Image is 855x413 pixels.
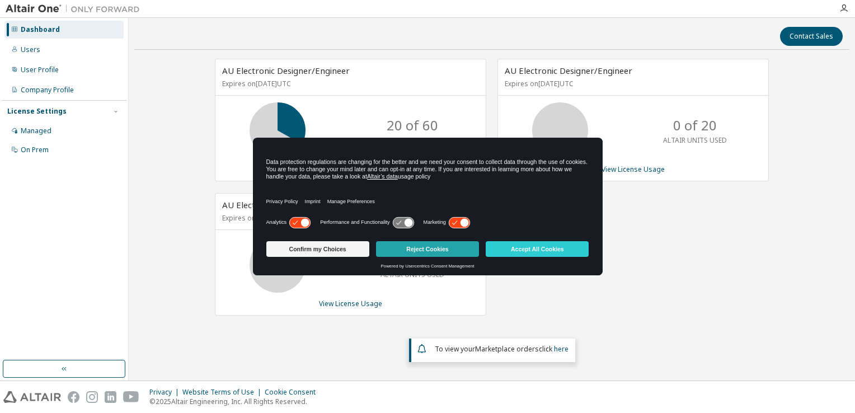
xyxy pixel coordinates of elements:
img: linkedin.svg [105,391,116,403]
div: Users [21,45,40,54]
div: License Settings [7,107,67,116]
p: Expires on [DATE] UTC [222,213,476,223]
div: Cookie Consent [265,388,322,397]
span: AU Electronic Designer/Engineer [505,65,632,76]
a: here [554,344,569,354]
img: instagram.svg [86,391,98,403]
img: altair_logo.svg [3,391,61,403]
img: facebook.svg [68,391,79,403]
span: AU Electronic Designer/Engineer [222,65,350,76]
p: 0 of 20 [673,116,717,135]
p: ALTAIR UNITS USED [380,135,444,145]
p: © 2025 Altair Engineering, Inc. All Rights Reserved. [149,397,322,406]
button: Contact Sales [780,27,843,46]
img: youtube.svg [123,391,139,403]
span: To view your click [435,344,569,354]
p: 20 of 60 [387,116,438,135]
a: View License Usage [602,165,665,174]
div: On Prem [21,146,49,154]
div: Privacy [149,388,182,397]
img: Altair One [6,3,145,15]
div: Company Profile [21,86,74,95]
a: View License Usage [319,299,382,308]
p: Expires on [DATE] UTC [222,79,476,88]
div: Managed [21,126,51,135]
span: AU Electronic Designer/Engineer [222,199,350,210]
div: User Profile [21,65,59,74]
div: Website Terms of Use [182,388,265,397]
p: ALTAIR UNITS USED [663,135,727,145]
em: Marketplace orders [475,344,539,354]
div: Dashboard [21,25,60,34]
p: Expires on [DATE] UTC [505,79,759,88]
